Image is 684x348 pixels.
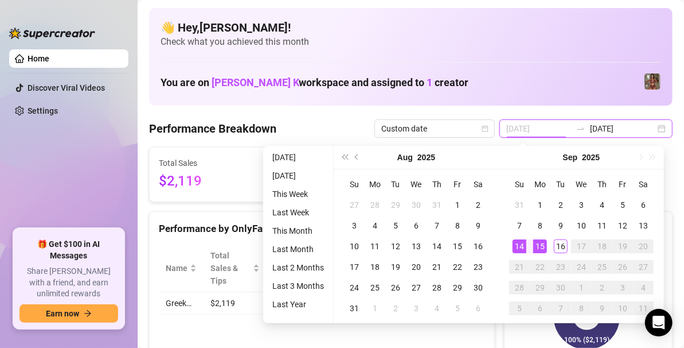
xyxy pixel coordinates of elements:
[385,195,406,215] td: 2025-07-29
[268,242,329,256] li: Last Month
[430,219,444,233] div: 7
[592,277,612,298] td: 2025-10-02
[574,281,588,295] div: 1
[563,146,578,169] button: Choose a month
[574,198,588,212] div: 3
[397,146,413,169] button: Choose a month
[344,174,365,195] th: Su
[351,146,364,169] button: Previous month (PageUp)
[533,198,547,212] div: 1
[365,236,385,257] td: 2025-08-11
[592,195,612,215] td: 2025-09-04
[513,260,526,274] div: 21
[592,215,612,236] td: 2025-09-11
[159,292,204,315] td: Greek…
[468,257,488,277] td: 2025-08-23
[427,236,447,257] td: 2025-08-14
[347,260,361,274] div: 17
[365,174,385,195] th: Mo
[595,281,609,295] div: 2
[571,195,592,215] td: 2025-09-03
[513,239,526,253] div: 14
[513,198,526,212] div: 31
[571,236,592,257] td: 2025-09-17
[365,215,385,236] td: 2025-08-04
[468,236,488,257] td: 2025-08-16
[509,236,530,257] td: 2025-09-14
[509,215,530,236] td: 2025-09-07
[509,277,530,298] td: 2025-09-28
[471,239,485,253] div: 16
[268,297,329,311] li: Last Year
[582,146,600,169] button: Choose a year
[574,260,588,274] div: 24
[554,239,568,253] div: 16
[554,198,568,212] div: 2
[268,279,329,293] li: Last 3 Months
[427,215,447,236] td: 2025-08-07
[389,281,402,295] div: 26
[468,195,488,215] td: 2025-08-02
[161,20,661,36] h4: 👋 Hey, [PERSON_NAME] !
[471,281,485,295] div: 30
[576,124,585,133] span: to
[159,157,263,169] span: Total Sales
[9,28,95,39] img: logo-BBDzfeDw.svg
[268,206,329,219] li: Last Week
[344,215,365,236] td: 2025-08-03
[592,236,612,257] td: 2025-09-18
[430,260,444,274] div: 21
[149,121,276,137] h4: Performance Breakdown
[451,219,464,233] div: 8
[571,257,592,277] td: 2025-09-24
[19,239,118,261] span: 🎁 Get $100 in AI Messages
[385,236,406,257] td: 2025-08-12
[409,301,423,315] div: 3
[447,277,468,298] td: 2025-08-29
[347,301,361,315] div: 31
[344,298,365,319] td: 2025-08-31
[550,298,571,319] td: 2025-10-07
[644,74,660,90] img: Greek
[574,301,588,315] div: 8
[590,122,655,135] input: End date
[406,298,427,319] td: 2025-09-03
[509,257,530,277] td: 2025-09-21
[385,298,406,319] td: 2025-09-02
[406,277,427,298] td: 2025-08-27
[451,281,464,295] div: 29
[381,120,488,137] span: Custom date
[633,257,654,277] td: 2025-09-27
[344,257,365,277] td: 2025-08-17
[612,195,633,215] td: 2025-09-05
[554,301,568,315] div: 7
[368,219,382,233] div: 4
[550,215,571,236] td: 2025-09-09
[368,239,382,253] div: 11
[612,215,633,236] td: 2025-09-12
[368,260,382,274] div: 18
[430,281,444,295] div: 28
[616,260,630,274] div: 26
[28,106,58,115] a: Settings
[368,198,382,212] div: 28
[447,195,468,215] td: 2025-08-01
[530,277,550,298] td: 2025-09-29
[268,169,329,183] li: [DATE]
[533,239,547,253] div: 15
[571,215,592,236] td: 2025-09-10
[509,298,530,319] td: 2025-10-05
[406,236,427,257] td: 2025-08-13
[468,215,488,236] td: 2025-08-09
[389,219,402,233] div: 5
[389,198,402,212] div: 29
[633,236,654,257] td: 2025-09-20
[550,195,571,215] td: 2025-09-02
[427,174,447,195] th: Th
[19,266,118,300] span: Share [PERSON_NAME] with a friend, and earn unlimited rewards
[571,277,592,298] td: 2025-10-01
[159,221,485,237] div: Performance by OnlyFans Creator
[385,174,406,195] th: Tu
[365,298,385,319] td: 2025-09-01
[406,215,427,236] td: 2025-08-06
